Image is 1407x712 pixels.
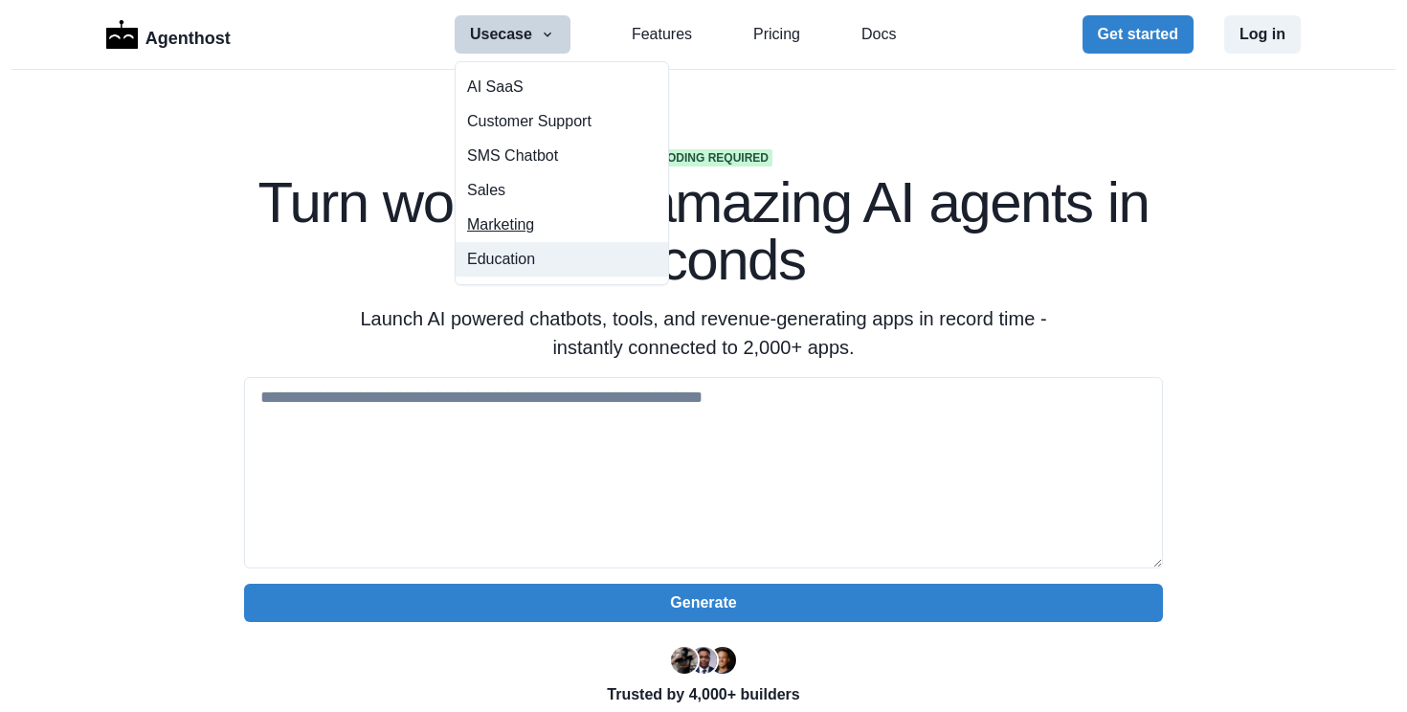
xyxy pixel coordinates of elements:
[244,174,1163,289] h1: Turn words into amazing AI agents in seconds
[145,18,231,52] p: Agenthost
[244,584,1163,622] button: Generate
[456,70,668,104] button: AI SaaS
[106,20,138,49] img: Logo
[690,647,717,674] img: Segun Adebayo
[861,23,896,46] a: Docs
[635,149,772,167] span: No coding required
[455,15,570,54] button: Usecase
[753,23,800,46] a: Pricing
[709,647,736,674] img: Kent Dodds
[456,139,668,173] a: SMS Chatbot
[456,104,668,139] button: Customer Support
[671,647,698,674] img: Ryan Florence
[632,23,692,46] a: Features
[244,683,1163,706] p: Trusted by 4,000+ builders
[1083,15,1194,54] button: Get started
[1224,15,1301,54] button: Log in
[336,304,1071,362] p: Launch AI powered chatbots, tools, and revenue-generating apps in record time - instantly connect...
[456,242,668,277] button: Education
[456,173,668,208] button: Sales
[106,18,231,52] a: LogoAgenthost
[456,208,668,242] button: Marketing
